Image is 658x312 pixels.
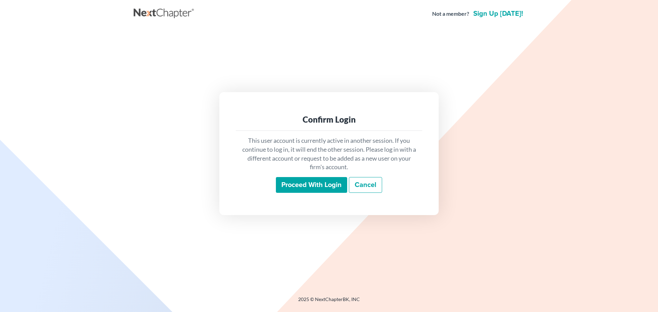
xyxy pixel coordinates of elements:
[276,177,347,193] input: Proceed with login
[349,177,382,193] a: Cancel
[241,114,417,125] div: Confirm Login
[134,296,524,308] div: 2025 © NextChapterBK, INC
[472,10,524,17] a: Sign up [DATE]!
[432,10,469,18] strong: Not a member?
[241,136,417,172] p: This user account is currently active in another session. If you continue to log in, it will end ...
